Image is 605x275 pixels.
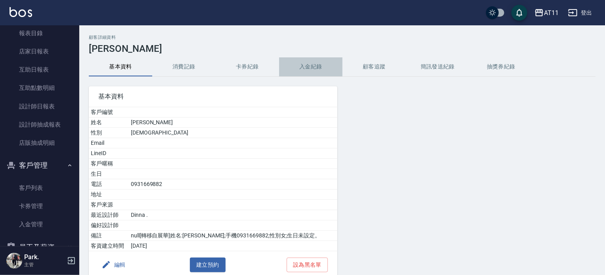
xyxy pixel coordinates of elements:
[3,215,76,233] a: 入金管理
[3,61,76,79] a: 互助日報表
[89,190,129,200] td: 地址
[511,5,527,21] button: save
[3,97,76,116] a: 設計師日報表
[89,159,129,169] td: 客戶暱稱
[287,258,328,272] button: 設為黑名單
[3,24,76,42] a: 報表目錄
[3,134,76,152] a: 店販抽成明細
[129,128,337,138] td: [DEMOGRAPHIC_DATA]
[89,43,595,54] h3: [PERSON_NAME]
[406,57,469,76] button: 簡訊發送紀錄
[24,253,65,261] h5: Park.
[89,179,129,190] td: 電話
[152,57,216,76] button: 消費記錄
[129,118,337,128] td: [PERSON_NAME]
[89,241,129,251] td: 客資建立時間
[24,261,65,268] p: 主管
[129,231,337,241] td: null[轉移自展華]姓名:[PERSON_NAME];手機0931669882;性別女;生日未設定。
[279,57,343,76] button: 入金紀錄
[10,7,32,17] img: Logo
[89,138,129,148] td: Email
[89,128,129,138] td: 性別
[89,231,129,241] td: 備註
[98,93,328,101] span: 基本資料
[89,118,129,128] td: 姓名
[129,241,337,251] td: [DATE]
[190,258,226,272] button: 建立預約
[89,200,129,210] td: 客戶來源
[98,258,129,272] button: 編輯
[531,5,562,21] button: AT11
[3,237,76,258] button: 員工及薪資
[3,179,76,197] a: 客戶列表
[343,57,406,76] button: 顧客追蹤
[89,57,152,76] button: 基本資料
[216,57,279,76] button: 卡券紀錄
[89,35,595,40] h2: 顧客詳細資料
[129,179,337,190] td: 0931669882
[469,57,533,76] button: 抽獎券紀錄
[3,155,76,176] button: 客戶管理
[6,253,22,269] img: Person
[3,79,76,97] a: 互助點數明細
[89,148,129,159] td: LineID
[3,42,76,61] a: 店家日報表
[89,220,129,231] td: 偏好設計師
[544,8,559,18] div: AT11
[565,6,595,20] button: 登出
[3,116,76,134] a: 設計師抽成報表
[3,197,76,215] a: 卡券管理
[89,107,129,118] td: 客戶編號
[89,169,129,179] td: 生日
[129,210,337,220] td: Dinna .
[89,210,129,220] td: 最近設計師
